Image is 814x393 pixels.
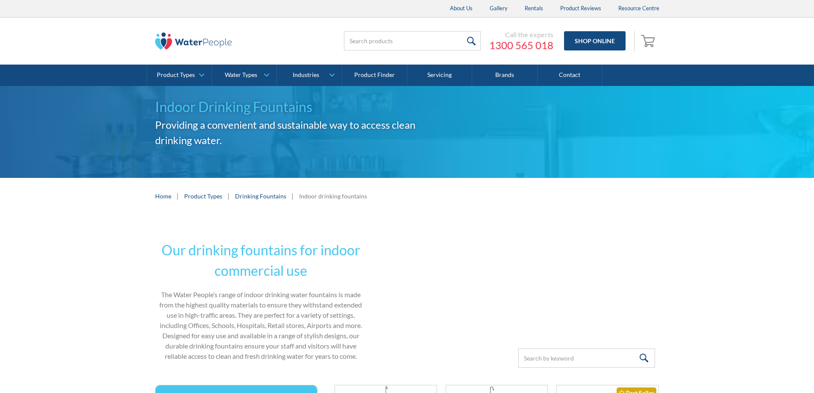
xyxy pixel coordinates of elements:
[407,65,472,86] a: Servicing
[212,65,276,86] a: Water Types
[155,33,232,50] img: The Water People
[155,192,171,201] a: Home
[291,191,295,201] div: |
[299,192,367,201] div: Indoor drinking fountains
[538,65,602,86] a: Contact
[639,31,659,51] a: Open empty cart
[157,71,195,79] div: Product Types
[155,117,449,148] h2: Providing a convenient and sustainable way to access clean drinking water.
[518,349,655,368] input: Search by keyword
[344,31,481,50] input: Search products
[147,65,212,86] a: Product Types
[235,192,286,201] a: Drinking Fountains
[564,31,626,50] a: Shop Online
[293,71,319,79] div: Industries
[184,192,222,201] a: Product Types
[155,240,367,281] h2: Our drinking fountains for indoor commercial use
[489,39,553,52] a: 1300 565 018
[155,97,449,117] h1: Indoor Drinking Fountains
[342,65,407,86] a: Product Finder
[277,65,341,86] a: Industries
[472,65,537,86] a: Brands
[226,191,231,201] div: |
[641,34,657,47] img: shopping cart
[176,191,180,201] div: |
[225,71,257,79] div: Water Types
[155,290,367,361] p: The Water People’s range of indoor drinking water fountains is made from the highest quality mate...
[489,30,553,39] div: Call the experts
